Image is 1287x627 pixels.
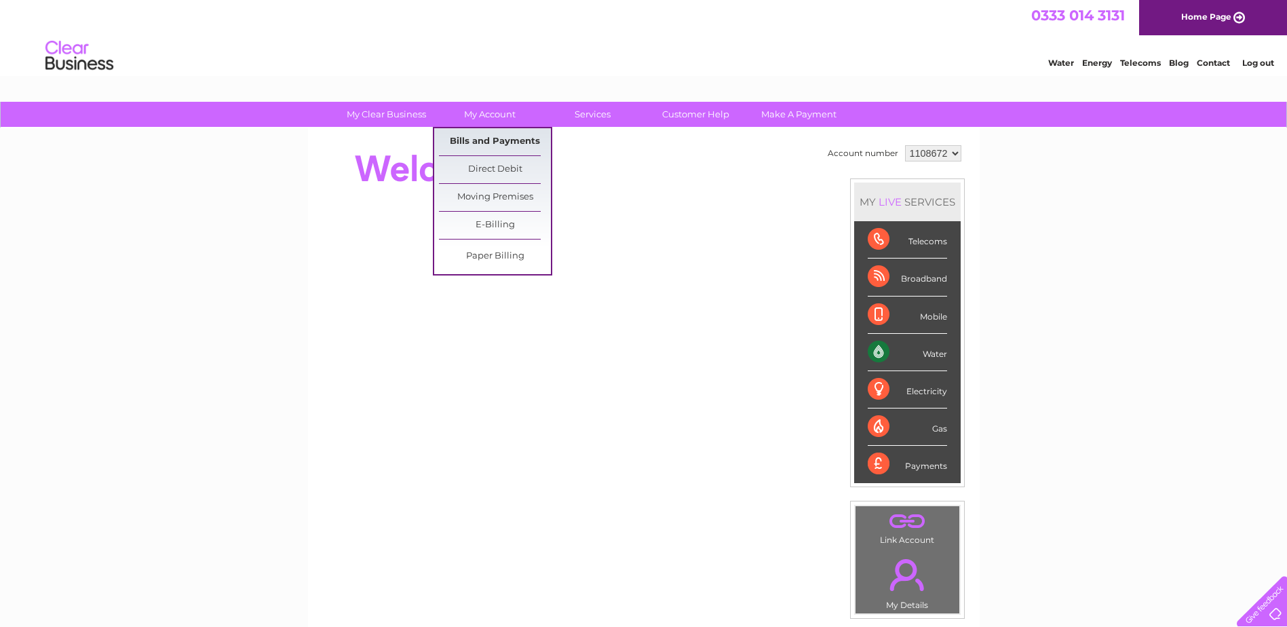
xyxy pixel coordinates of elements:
[868,297,947,334] div: Mobile
[439,128,551,155] a: Bills and Payments
[439,156,551,183] a: Direct Debit
[855,548,960,614] td: My Details
[868,371,947,408] div: Electricity
[45,35,114,77] img: logo.png
[876,195,904,208] div: LIVE
[1197,58,1230,68] a: Contact
[439,184,551,211] a: Moving Premises
[854,183,961,221] div: MY SERVICES
[868,446,947,482] div: Payments
[868,221,947,259] div: Telecoms
[868,259,947,296] div: Broadband
[640,102,752,127] a: Customer Help
[1120,58,1161,68] a: Telecoms
[434,102,545,127] a: My Account
[439,212,551,239] a: E-Billing
[743,102,855,127] a: Make A Payment
[1031,7,1125,24] a: 0333 014 3131
[1048,58,1074,68] a: Water
[439,243,551,270] a: Paper Billing
[324,7,965,66] div: Clear Business is a trading name of Verastar Limited (registered in [GEOGRAPHIC_DATA] No. 3667643...
[1242,58,1274,68] a: Log out
[868,408,947,446] div: Gas
[1169,58,1189,68] a: Blog
[537,102,649,127] a: Services
[868,334,947,371] div: Water
[1082,58,1112,68] a: Energy
[859,510,956,533] a: .
[855,506,960,548] td: Link Account
[824,142,902,165] td: Account number
[330,102,442,127] a: My Clear Business
[859,551,956,598] a: .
